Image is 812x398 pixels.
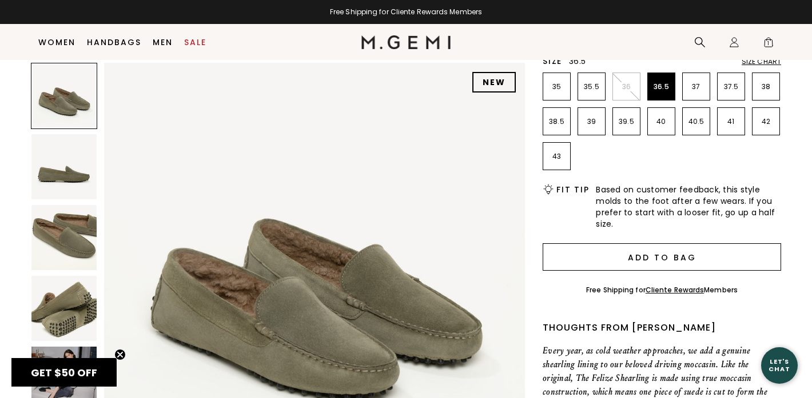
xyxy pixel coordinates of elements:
p: 37 [683,82,710,91]
a: Sale [184,38,206,47]
h2: Size [543,57,562,66]
div: NEW [472,72,516,93]
span: 1 [763,39,774,50]
div: GET $50 OFFClose teaser [11,358,117,387]
p: 39.5 [613,117,640,126]
button: Add to Bag [543,243,781,271]
div: Size Chart [742,57,781,66]
span: GET $50 OFF [31,365,97,380]
h2: Fit Tip [556,185,589,194]
a: Men [153,38,173,47]
span: Based on customer feedback, this style molds to the foot after a few wears. If you prefer to star... [596,184,781,230]
p: 35.5 [578,82,605,91]
img: The Felize Shearling [31,134,97,199]
p: 43 [543,152,570,161]
p: 39 [578,117,605,126]
a: Women [38,38,75,47]
p: 37.5 [718,82,745,91]
img: The Felize Shearling [31,276,97,341]
p: 40.5 [683,117,710,126]
a: Handbags [87,38,141,47]
p: 36.5 [648,82,675,91]
p: 38 [753,82,779,91]
p: 40 [648,117,675,126]
img: The Felize Shearling [31,205,97,270]
div: Thoughts from [PERSON_NAME] [543,321,781,335]
button: Close teaser [114,349,126,360]
span: 36.5 [569,55,586,67]
img: M.Gemi [361,35,451,49]
p: 41 [718,117,745,126]
p: 38.5 [543,117,570,126]
div: Free Shipping for Members [586,286,738,295]
p: 35 [543,82,570,91]
div: Let's Chat [761,358,798,372]
p: 36 [613,82,640,91]
p: 42 [753,117,779,126]
a: Cliente Rewards [646,285,704,295]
